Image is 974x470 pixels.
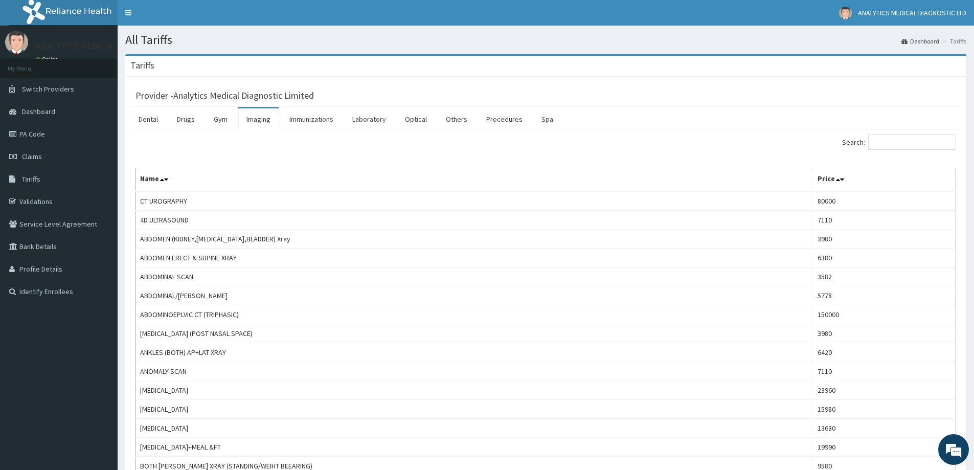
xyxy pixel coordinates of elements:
input: Search: [868,135,956,150]
td: 4D ULTRASOUND [136,211,813,230]
a: Procedures [478,108,531,130]
a: Imaging [238,108,279,130]
a: Immunizations [281,108,342,130]
td: 7110 [813,362,956,381]
td: 13630 [813,419,956,438]
td: [MEDICAL_DATA] [136,400,813,419]
a: Optical [397,108,435,130]
h3: Tariffs [130,61,154,70]
td: ABDOMINAL/[PERSON_NAME] [136,286,813,305]
td: 15980 [813,400,956,419]
td: 3582 [813,267,956,286]
td: 3980 [813,230,956,249]
td: CT UROGRAPHY [136,191,813,211]
a: Dental [130,108,166,130]
span: Claims [22,152,42,161]
th: Price [813,168,956,192]
td: 6380 [813,249,956,267]
label: Search: [842,135,956,150]
td: ANKLES (BOTH) AP+LAT XRAY [136,343,813,362]
th: Name [136,168,813,192]
td: ANOMALY SCAN [136,362,813,381]
a: Dashboard [901,37,939,46]
td: [MEDICAL_DATA]+MEAL &FT [136,438,813,457]
td: [MEDICAL_DATA] (POST NASAL SPACE) [136,324,813,343]
a: Laboratory [344,108,394,130]
td: 7110 [813,211,956,230]
span: Tariffs [22,174,40,184]
a: Gym [206,108,236,130]
span: Switch Providers [22,84,74,94]
td: 23960 [813,381,956,400]
td: 6420 [813,343,956,362]
a: Others [438,108,475,130]
a: Drugs [169,108,203,130]
a: Online [36,56,60,63]
td: 5778 [813,286,956,305]
span: Dashboard [22,107,55,116]
td: 150000 [813,305,956,324]
img: User Image [839,7,852,19]
td: [MEDICAL_DATA] [136,419,813,438]
td: ABDOMEN (KIDNEY,[MEDICAL_DATA],BLADDER) Xray [136,230,813,249]
td: ABDOMINOEPLVIC CT (TRIPHASIC) [136,305,813,324]
td: ABDOMINAL SCAN [136,267,813,286]
img: User Image [5,31,28,54]
span: ANALYTICS MEDICAL DIAGNOSTIC LTD [858,8,966,17]
td: 80000 [813,191,956,211]
td: [MEDICAL_DATA] [136,381,813,400]
li: Tariffs [940,37,966,46]
h3: Provider - Analytics Medical Diagnostic Limited [135,91,314,100]
td: ABDOMEN ERECT & SUPINE XRAY [136,249,813,267]
td: 19990 [813,438,956,457]
h1: All Tariffs [125,33,966,47]
p: ANALYTICS MEDICAL DIAGNOSTIC LTD [36,41,184,51]
a: Spa [533,108,561,130]
td: 3980 [813,324,956,343]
